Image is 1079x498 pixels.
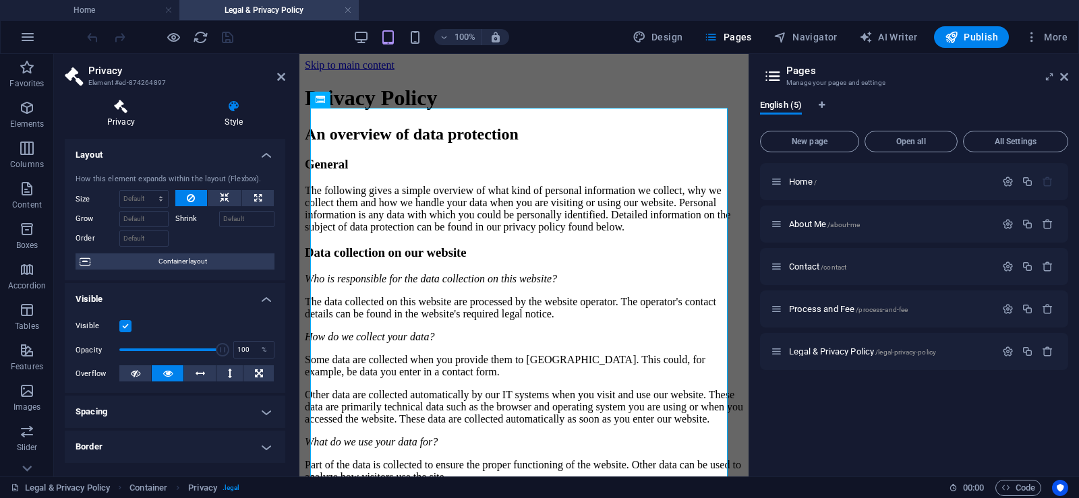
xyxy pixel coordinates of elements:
[963,131,1068,152] button: All Settings
[1042,218,1053,230] div: Remove
[129,480,239,496] nav: breadcrumb
[945,30,998,44] span: Publish
[786,65,1068,77] h2: Pages
[875,348,936,356] span: /legal-privacy-policy
[76,346,119,354] label: Opacity
[11,361,43,372] p: Features
[10,119,45,129] p: Elements
[1042,346,1053,357] div: Remove
[969,137,1062,146] span: All Settings
[1002,176,1014,187] div: Settings
[934,26,1009,48] button: Publish
[17,442,38,453] p: Slider
[949,480,985,496] h6: Session time
[865,131,958,152] button: Open all
[76,195,119,203] label: Size
[785,305,995,313] div: Process and Fee/process-and-fee
[766,137,853,146] span: New page
[1042,176,1053,187] div: The startpage cannot be deleted
[786,77,1041,89] h3: Manage your pages and settings
[995,480,1041,496] button: Code
[1022,346,1033,357] div: Duplicate
[704,30,751,44] span: Pages
[760,100,1068,125] div: Language Tabs
[972,483,974,493] span: :
[10,159,44,170] p: Columns
[165,29,181,45] button: Click here to leave preview mode and continue editing
[76,253,274,270] button: Container layout
[13,402,41,412] p: Images
[827,221,860,228] span: /about-me
[65,431,285,463] h4: Border
[633,30,683,44] span: Design
[785,262,995,271] div: Contact/contact
[119,211,169,227] input: Default
[1052,480,1068,496] button: Usercentrics
[1002,346,1014,357] div: Settings
[76,211,119,227] label: Grow
[1022,261,1033,272] div: Duplicate
[175,211,219,227] label: Shrink
[627,26,689,48] button: Design
[789,304,908,314] span: Click to open page
[76,318,119,334] label: Visible
[871,137,952,146] span: Open all
[65,100,183,128] h4: Privacy
[1022,303,1033,315] div: Duplicate
[760,131,859,152] button: New page
[785,220,995,228] div: About Me/about-me
[9,78,44,89] p: Favorites
[1025,30,1068,44] span: More
[627,26,689,48] div: Design (Ctrl+Alt+Y)
[11,480,110,496] a: Click to cancel selection. Double-click to open Pages
[1001,480,1035,496] span: Code
[16,240,38,251] p: Boxes
[854,26,923,48] button: AI Writer
[65,139,285,163] h4: Layout
[1002,303,1014,315] div: Settings
[223,480,240,496] span: . legal
[192,29,208,45] button: reload
[1002,218,1014,230] div: Settings
[129,480,167,496] span: Click to select. Double-click to edit
[789,219,860,229] span: Click to open page
[760,97,802,116] span: English (5)
[814,179,817,186] span: /
[434,29,482,45] button: 100%
[76,366,119,382] label: Overflow
[119,230,169,247] input: Default
[183,100,285,128] h4: Style
[65,396,285,428] h4: Spacing
[789,177,817,187] span: Click to open page
[789,261,846,272] span: Click to open page
[12,199,42,210] p: Content
[1042,261,1053,272] div: Remove
[76,174,274,185] div: How this element expands within the layout (Flexbox).
[785,177,995,186] div: Home/
[963,480,984,496] span: 00 00
[774,30,838,44] span: Navigator
[789,346,936,356] span: Click to open page
[188,480,217,496] span: Click to select. Double-click to edit
[821,263,846,271] span: /contact
[5,5,95,17] a: Skip to main content
[856,306,908,313] span: /process-and-fee
[8,280,46,291] p: Accordion
[1002,261,1014,272] div: Settings
[255,342,274,358] div: %
[94,253,270,270] span: Container layout
[699,26,757,48] button: Pages
[1022,176,1033,187] div: Duplicate
[859,30,918,44] span: AI Writer
[490,31,502,43] i: On resize automatically adjust zoom level to fit chosen device.
[455,29,476,45] h6: 100%
[1042,303,1053,315] div: Remove
[785,347,995,356] div: Legal & Privacy Policy/legal-privacy-policy
[179,3,359,18] h4: Legal & Privacy Policy
[15,321,39,332] p: Tables
[193,30,208,45] i: Reload page
[768,26,843,48] button: Navigator
[219,211,275,227] input: Default
[1022,218,1033,230] div: Duplicate
[88,65,285,77] h2: Privacy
